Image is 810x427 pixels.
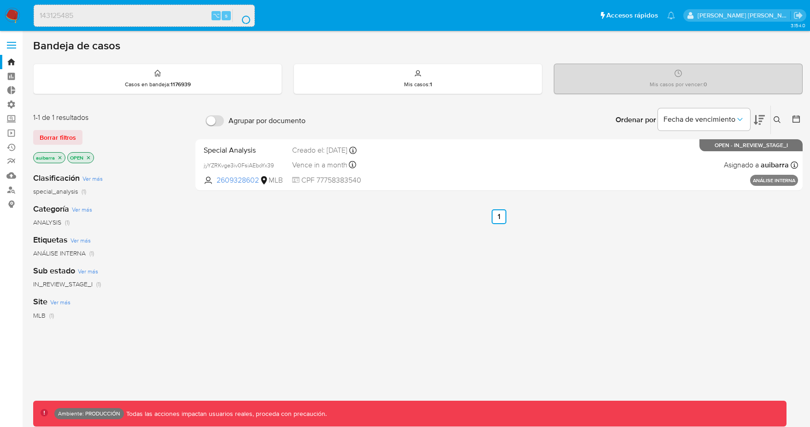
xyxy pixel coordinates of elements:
[213,11,220,20] span: ⌥
[225,11,228,20] span: s
[34,10,254,22] input: Buscar usuario o caso...
[124,409,327,418] p: Todas las acciones impactan usuarios reales, proceda con precaución.
[58,412,120,415] p: Ambiente: PRODUCCIÓN
[606,11,658,20] span: Accesos rápidos
[667,12,675,19] a: Notificaciones
[793,11,803,20] a: Salir
[698,11,791,20] p: mauro.ibarra@mercadolibre.com
[232,9,251,22] button: search-icon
